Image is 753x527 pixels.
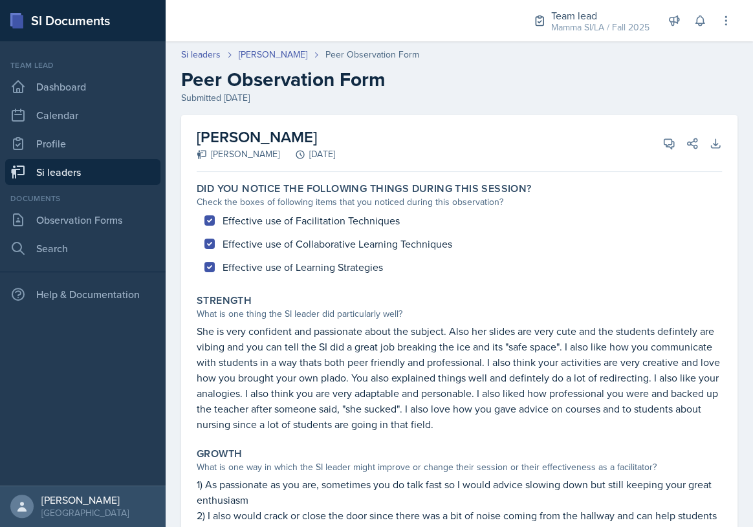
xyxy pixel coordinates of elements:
[5,235,160,261] a: Search
[325,48,419,61] div: Peer Observation Form
[197,125,335,149] h2: [PERSON_NAME]
[197,323,722,432] p: She is very confident and passionate about the subject. Also her slides are very cute and the stu...
[5,102,160,128] a: Calendar
[5,159,160,185] a: Si leaders
[197,294,252,307] label: Strength
[279,147,335,161] div: [DATE]
[197,195,722,209] div: Check the boxes of following items that you noticed during this observation?
[551,21,649,34] div: Mamma SI/LA / Fall 2025
[181,91,737,105] div: Submitted [DATE]
[239,48,307,61] a: [PERSON_NAME]
[181,68,737,91] h2: Peer Observation Form
[41,506,129,519] div: [GEOGRAPHIC_DATA]
[551,8,649,23] div: Team lead
[5,281,160,307] div: Help & Documentation
[197,307,722,321] div: What is one thing the SI leader did particularly well?
[181,48,221,61] a: Si leaders
[197,477,722,508] p: 1) As passionate as you are, sometimes you do talk fast so I would advice slowing down but still ...
[41,493,129,506] div: [PERSON_NAME]
[5,193,160,204] div: Documents
[5,74,160,100] a: Dashboard
[197,447,242,460] label: Growth
[197,147,279,161] div: [PERSON_NAME]
[5,59,160,71] div: Team lead
[197,182,531,195] label: Did you notice the following things during this session?
[5,207,160,233] a: Observation Forms
[197,460,722,474] div: What is one way in which the SI leader might improve or change their session or their effectivene...
[5,131,160,156] a: Profile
